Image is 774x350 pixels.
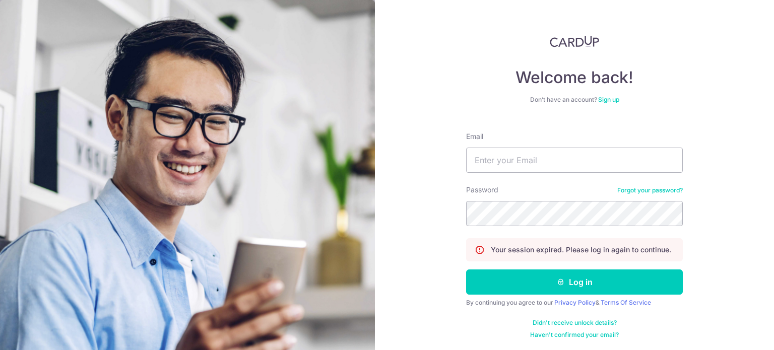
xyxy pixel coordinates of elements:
a: Terms Of Service [601,299,651,306]
a: Haven't confirmed your email? [530,331,619,339]
button: Log in [466,269,683,295]
p: Your session expired. Please log in again to continue. [491,245,671,255]
a: Didn't receive unlock details? [533,319,617,327]
input: Enter your Email [466,148,683,173]
a: Privacy Policy [554,299,596,306]
img: CardUp Logo [550,35,599,47]
div: Don’t have an account? [466,96,683,104]
label: Password [466,185,498,195]
a: Sign up [598,96,619,103]
a: Forgot your password? [617,186,683,194]
label: Email [466,131,483,142]
h4: Welcome back! [466,67,683,88]
div: By continuing you agree to our & [466,299,683,307]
